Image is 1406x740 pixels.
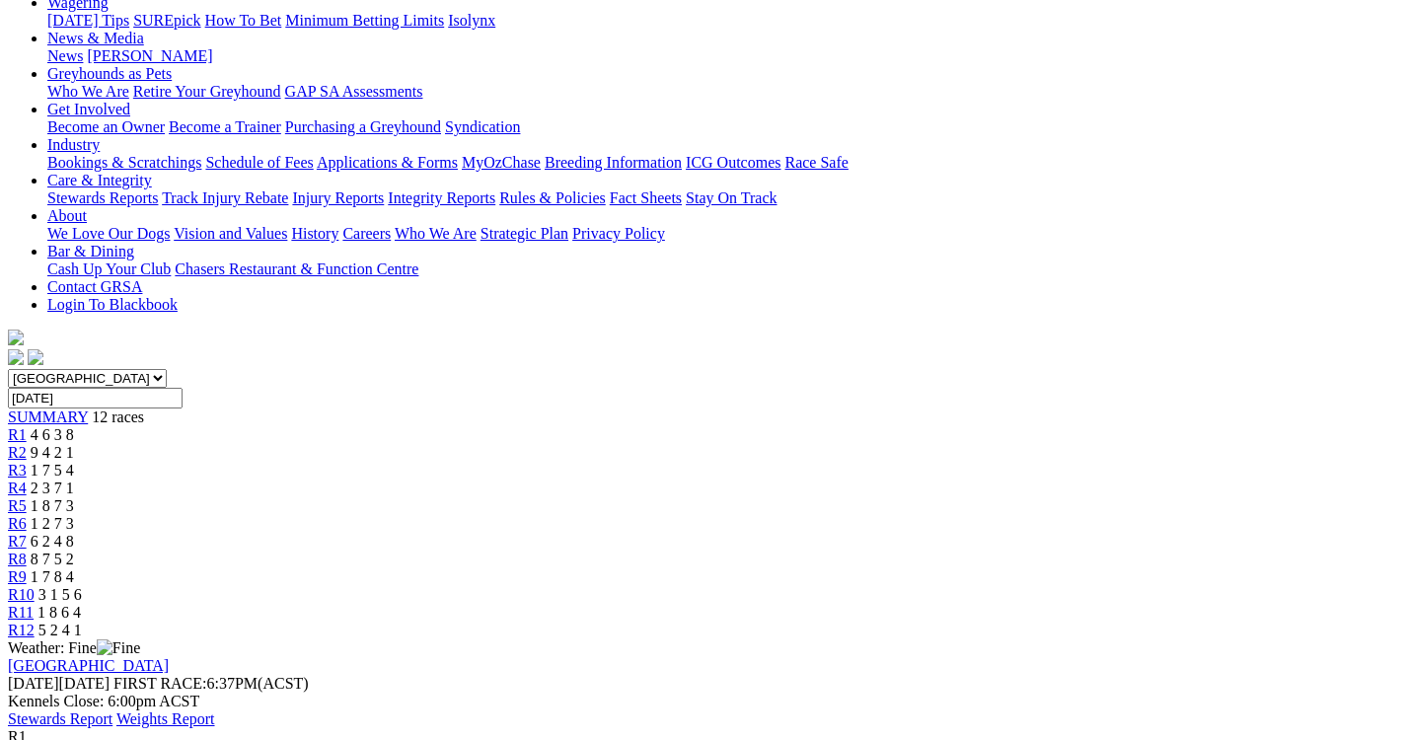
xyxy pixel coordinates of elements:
[47,154,201,171] a: Bookings & Scratchings
[31,568,74,585] span: 1 7 8 4
[175,260,418,277] a: Chasers Restaurant & Function Centre
[686,189,777,206] a: Stay On Track
[610,189,682,206] a: Fact Sheets
[47,118,1398,136] div: Get Involved
[8,515,27,532] a: R6
[8,444,27,461] a: R2
[47,260,1398,278] div: Bar & Dining
[38,622,82,638] span: 5 2 4 1
[572,225,665,242] a: Privacy Policy
[47,12,1398,30] div: Wagering
[285,83,423,100] a: GAP SA Assessments
[47,47,83,64] a: News
[47,172,152,188] a: Care & Integrity
[8,408,88,425] a: SUMMARY
[395,225,477,242] a: Who We Are
[38,586,82,603] span: 3 1 5 6
[8,462,27,479] a: R3
[499,189,606,206] a: Rules & Policies
[47,225,1398,243] div: About
[784,154,848,171] a: Race Safe
[92,408,144,425] span: 12 races
[47,47,1398,65] div: News & Media
[37,604,81,621] span: 1 8 6 4
[169,118,281,135] a: Become a Trainer
[317,154,458,171] a: Applications & Forms
[462,154,541,171] a: MyOzChase
[47,65,172,82] a: Greyhounds as Pets
[28,349,43,365] img: twitter.svg
[31,497,74,514] span: 1 8 7 3
[31,480,74,496] span: 2 3 7 1
[8,622,35,638] a: R12
[47,225,170,242] a: We Love Our Dogs
[47,83,129,100] a: Who We Are
[97,639,140,657] img: Fine
[8,426,27,443] span: R1
[8,693,1398,710] div: Kennels Close: 6:00pm ACST
[388,189,495,206] a: Integrity Reports
[47,260,171,277] a: Cash Up Your Club
[31,515,74,532] span: 1 2 7 3
[31,444,74,461] span: 9 4 2 1
[8,604,34,621] a: R11
[8,330,24,345] img: logo-grsa-white.png
[47,12,129,29] a: [DATE] Tips
[686,154,780,171] a: ICG Outcomes
[8,586,35,603] a: R10
[31,462,74,479] span: 1 7 5 4
[47,278,142,295] a: Contact GRSA
[342,225,391,242] a: Careers
[8,568,27,585] a: R9
[8,639,140,656] span: Weather: Fine
[113,675,206,692] span: FIRST RACE:
[8,675,110,692] span: [DATE]
[445,118,520,135] a: Syndication
[87,47,212,64] a: [PERSON_NAME]
[133,83,281,100] a: Retire Your Greyhound
[162,189,288,206] a: Track Injury Rebate
[205,154,313,171] a: Schedule of Fees
[47,189,1398,207] div: Care & Integrity
[31,533,74,550] span: 6 2 4 8
[8,551,27,567] a: R8
[292,189,384,206] a: Injury Reports
[8,480,27,496] a: R4
[481,225,568,242] a: Strategic Plan
[133,12,200,29] a: SUREpick
[8,675,59,692] span: [DATE]
[47,296,178,313] a: Login To Blackbook
[205,12,282,29] a: How To Bet
[47,154,1398,172] div: Industry
[8,388,183,408] input: Select date
[47,30,144,46] a: News & Media
[31,426,74,443] span: 4 6 3 8
[8,657,169,674] a: [GEOGRAPHIC_DATA]
[47,207,87,224] a: About
[47,136,100,153] a: Industry
[47,83,1398,101] div: Greyhounds as Pets
[47,118,165,135] a: Become an Owner
[113,675,309,692] span: 6:37PM(ACST)
[8,349,24,365] img: facebook.svg
[8,533,27,550] a: R7
[545,154,682,171] a: Breeding Information
[174,225,287,242] a: Vision and Values
[47,189,158,206] a: Stewards Reports
[291,225,338,242] a: History
[8,497,27,514] a: R5
[8,710,112,727] a: Stewards Report
[285,12,444,29] a: Minimum Betting Limits
[448,12,495,29] a: Isolynx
